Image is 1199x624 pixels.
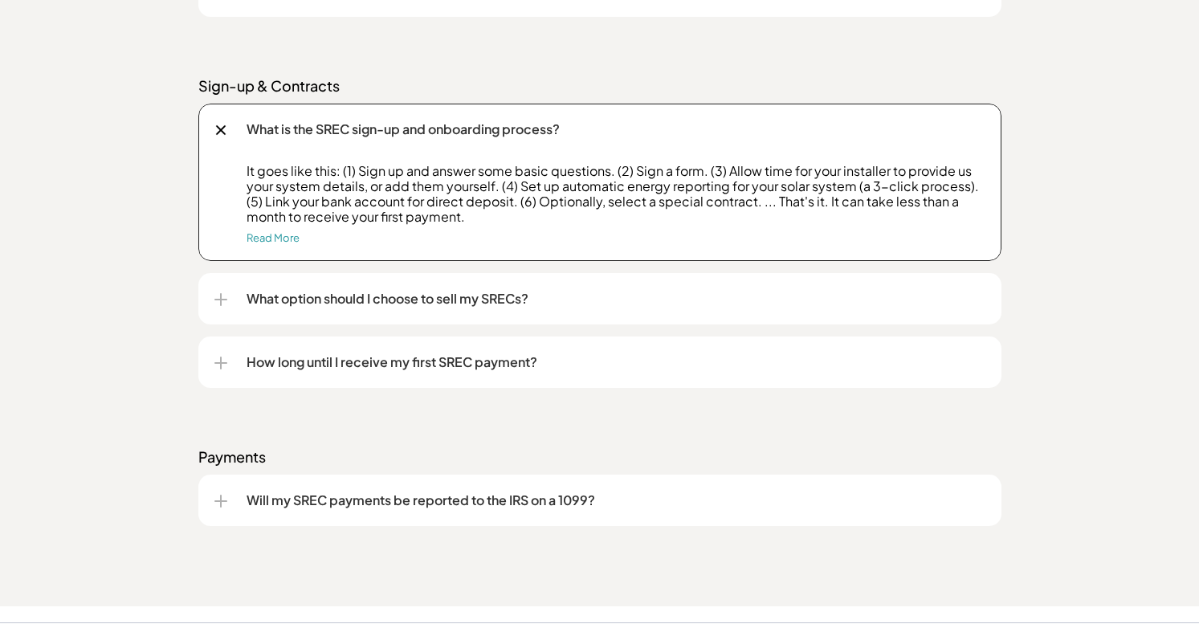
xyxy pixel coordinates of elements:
[247,163,985,225] p: It goes like this: (1) Sign up and answer some basic questions. (2) Sign a form. (3) Allow time f...
[247,353,985,372] p: How long until I receive my first SREC payment?
[247,120,985,139] p: What is the SREC sign-up and onboarding process?
[198,76,1001,96] p: Sign-up & Contracts
[247,289,985,308] p: What option should I choose to sell my SRECs?
[198,447,1001,467] p: Payments
[247,491,985,510] p: Will my SREC payments be reported to the IRS on a 1099?
[247,231,300,244] a: Read More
